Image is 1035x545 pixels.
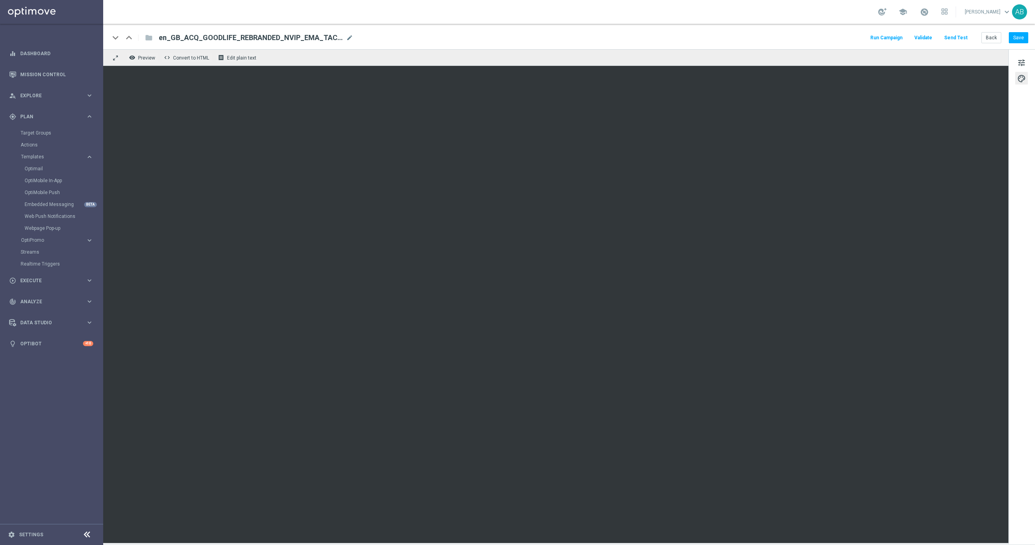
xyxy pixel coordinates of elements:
[19,532,43,537] a: Settings
[21,261,83,267] a: Realtime Triggers
[86,298,93,305] i: keyboard_arrow_right
[20,320,86,325] span: Data Studio
[86,277,93,284] i: keyboard_arrow_right
[20,43,93,64] a: Dashboard
[21,258,102,270] div: Realtime Triggers
[25,210,102,222] div: Web Push Notifications
[9,277,94,284] button: play_circle_outline Execute keyboard_arrow_right
[1012,4,1027,19] div: AB
[9,64,93,85] div: Mission Control
[162,52,213,63] button: code Convert to HTML
[25,163,102,175] div: Optimail
[25,177,83,184] a: OptiMobile In-App
[9,298,16,305] i: track_changes
[8,531,15,538] i: settings
[20,114,86,119] span: Plan
[1009,32,1028,43] button: Save
[914,35,932,40] span: Validate
[173,55,209,61] span: Convert to HTML
[86,153,93,161] i: keyboard_arrow_right
[21,154,94,160] button: Templates keyboard_arrow_right
[25,222,102,234] div: Webpage Pop-up
[21,237,94,243] button: OptiPromo keyboard_arrow_right
[9,298,86,305] div: Analyze
[86,319,93,326] i: keyboard_arrow_right
[9,298,94,305] button: track_changes Analyze keyboard_arrow_right
[21,246,102,258] div: Streams
[25,198,102,210] div: Embedded Messaging
[964,6,1012,18] a: [PERSON_NAME]keyboard_arrow_down
[9,71,94,78] div: Mission Control
[1015,72,1028,85] button: palette
[127,52,159,63] button: remove_red_eye Preview
[1017,58,1026,68] span: tune
[1002,8,1011,16] span: keyboard_arrow_down
[86,237,93,244] i: keyboard_arrow_right
[20,93,86,98] span: Explore
[1015,56,1028,69] button: tune
[159,33,343,42] span: en_GB_ACQ_GOODLIFE_REBRANDED_NVIP_EMA_TAC_GM
[129,54,135,61] i: remove_red_eye
[21,127,102,139] div: Target Groups
[9,277,16,284] i: play_circle_outline
[25,213,83,220] a: Web Push Notifications
[21,234,102,246] div: OptiPromo
[86,113,93,120] i: keyboard_arrow_right
[21,238,78,243] span: OptiPromo
[21,142,83,148] a: Actions
[20,333,83,354] a: Optibot
[25,189,83,196] a: OptiMobile Push
[981,32,1001,43] button: Back
[25,201,83,208] a: Embedded Messaging
[9,320,94,326] button: Data Studio keyboard_arrow_right
[21,154,86,159] div: Templates
[9,113,86,120] div: Plan
[9,341,94,347] button: lightbulb Optibot +10
[83,341,93,346] div: +10
[20,278,86,283] span: Execute
[25,166,83,172] a: Optimail
[86,92,93,99] i: keyboard_arrow_right
[21,249,83,255] a: Streams
[346,34,353,41] span: mode_edit
[913,33,933,43] button: Validate
[216,52,260,63] button: receipt Edit plain text
[21,130,83,136] a: Target Groups
[9,277,86,284] div: Execute
[84,202,97,207] div: BETA
[25,187,102,198] div: OptiMobile Push
[9,92,86,99] div: Explore
[21,139,102,151] div: Actions
[1017,73,1026,84] span: palette
[25,225,83,231] a: Webpage Pop-up
[9,319,86,326] div: Data Studio
[20,64,93,85] a: Mission Control
[20,299,86,304] span: Analyze
[9,92,16,99] i: person_search
[164,54,170,61] span: code
[9,43,93,64] div: Dashboard
[898,8,907,16] span: school
[9,340,16,347] i: lightbulb
[21,238,86,243] div: OptiPromo
[218,54,224,61] i: receipt
[9,113,16,120] i: gps_fixed
[9,114,94,120] button: gps_fixed Plan keyboard_arrow_right
[943,33,969,43] button: Send Test
[21,154,78,159] span: Templates
[25,175,102,187] div: OptiMobile In-App
[138,55,155,61] span: Preview
[9,50,94,57] button: equalizer Dashboard
[21,151,102,234] div: Templates
[9,92,94,99] button: person_search Explore keyboard_arrow_right
[9,50,16,57] i: equalizer
[227,55,256,61] span: Edit plain text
